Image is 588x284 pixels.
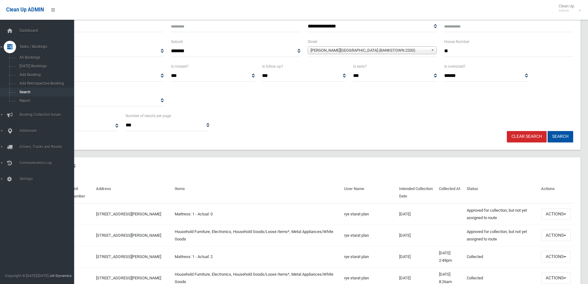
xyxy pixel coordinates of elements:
[172,203,342,225] td: Mattress: 1 - Actual: 0
[69,182,93,203] th: Unit Number
[464,225,539,246] td: Approved for collection, but not yet assigned to route
[464,246,539,267] td: Collected
[18,73,73,77] span: Add Booking
[342,203,397,225] td: rye starat plan
[436,182,464,203] th: Collected At
[18,81,73,86] span: Add Retrospective Booking
[559,8,574,13] small: Admin
[96,254,161,259] a: [STREET_ADDRESS][PERSON_NAME]
[541,272,571,284] button: Actions
[541,208,571,220] button: Actions
[96,212,161,216] a: [STREET_ADDRESS][PERSON_NAME]
[353,63,367,70] label: Is early?
[18,90,73,94] span: Search
[18,112,79,117] span: Booking Collection Issues
[172,246,342,267] td: Mattress: 1 - Actual: 2
[397,203,436,225] td: [DATE]
[18,28,79,33] span: Dashboard
[548,131,573,142] button: Search
[342,246,397,267] td: rye starat plan
[507,131,547,142] a: Clear Search
[311,47,428,54] span: [PERSON_NAME][GEOGRAPHIC_DATA] (BANKSTOWN 2200)
[94,182,173,203] th: Address
[18,55,73,60] span: All Bookings
[18,129,79,133] span: Addresses
[539,182,573,203] th: Actions
[397,246,436,267] td: [DATE]
[308,38,317,45] label: Street
[171,63,189,70] label: Is missed?
[6,7,44,13] span: Clean Up ADMIN
[172,225,342,246] td: Household Furniture, Electronics, Household Goods/Loose Items*, Metal Appliances/White Goods
[172,182,342,203] th: Items
[556,4,580,13] span: Clean Up
[541,230,571,241] button: Actions
[342,182,397,203] th: User Name
[397,225,436,246] td: [DATE]
[444,38,469,45] label: House Number
[18,45,79,49] span: Tasks / Bookings
[464,182,539,203] th: Status
[96,276,161,280] a: [STREET_ADDRESS][PERSON_NAME]
[444,63,465,70] label: Is oversized?
[18,177,79,181] span: Settings
[397,182,436,203] th: Intended Collection Date
[18,64,73,68] span: [DATE] Bookings
[541,251,571,262] button: Actions
[5,273,48,278] span: Copyright © [DATE]-[DATE]
[18,161,79,165] span: Communication Log
[49,273,72,278] strong: Jet Dynamics
[436,246,464,267] td: [DATE] 2:49pm
[262,63,283,70] label: Is follow up?
[18,145,79,149] span: Drivers, Trucks and Routes
[342,225,397,246] td: rye starat plan
[171,38,183,45] label: Suburb
[126,112,171,119] label: Number of results per page
[18,99,73,103] span: Report
[96,233,161,238] a: [STREET_ADDRESS][PERSON_NAME]
[464,203,539,225] td: Approved for collection, but not yet assigned to route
